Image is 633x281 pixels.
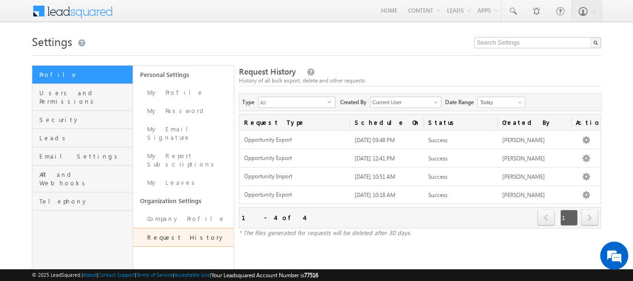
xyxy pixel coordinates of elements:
span: Your Leadsquared Account Number is [211,272,318,279]
span: [DATE] 10:18 AM [355,191,395,198]
span: 1 [560,210,578,226]
span: Today [478,98,522,106]
span: Opportunity Export [244,191,345,199]
span: Users and Permissions [39,89,130,106]
a: Terms of Service [136,272,173,278]
span: * The files generated for requests will be deleted after 30 days. [239,228,411,236]
a: Today [477,97,525,108]
span: Opportunity Import [244,173,345,181]
span: prev [537,210,555,226]
span: Created By [340,97,370,106]
a: next [581,211,598,226]
a: Created By [498,114,572,130]
span: [DATE] 03:48 PM [355,137,395,144]
a: Organization Settings [133,192,234,210]
a: Company Profile [133,210,234,228]
span: Leads [39,134,130,142]
a: Users and Permissions [32,84,133,111]
a: Email Settings [32,147,133,166]
span: [PERSON_NAME] [502,173,545,180]
span: Email Settings [39,152,130,160]
span: All [259,97,328,107]
span: Telephony [39,197,130,205]
span: Opportunity Export [244,154,345,162]
a: My Leaves [133,174,234,192]
a: Security [32,111,133,129]
span: Type [242,97,258,106]
span: Success [428,191,447,198]
span: API and Webhooks [39,170,130,187]
span: Settings [32,34,72,49]
a: Contact Support [98,272,135,278]
div: All [258,97,335,108]
span: Actions [571,114,601,130]
span: 77516 [304,272,318,279]
span: [DATE] 10:51 AM [355,173,395,180]
span: [PERSON_NAME] [502,155,545,162]
a: Telephony [32,192,133,211]
span: Profile [39,70,130,79]
span: [DATE] 12:41 PM [355,155,395,162]
span: [PERSON_NAME] [502,137,545,144]
a: Schedule On [350,114,424,130]
a: Request History [133,228,234,247]
span: next [581,210,598,226]
a: Personal Settings [133,66,234,84]
div: 1 - 4 of 4 [242,212,304,223]
input: Search Settings [474,37,601,48]
input: Type to Search [370,97,441,108]
a: My Profile [133,84,234,102]
a: Profile [32,66,133,84]
span: [PERSON_NAME] [502,191,545,198]
a: My Password [133,102,234,120]
a: About [83,272,97,278]
span: select [328,99,335,104]
span: Date Range [445,97,477,106]
span: Request History [239,66,296,77]
a: Acceptable Use [174,272,210,278]
a: My Report Subscriptions [133,147,234,174]
a: My Email Signature [133,120,234,147]
span: © 2025 LeadSquared | | | | | [32,271,318,280]
a: API and Webhooks [32,166,133,192]
span: Success [428,155,447,162]
span: Success [428,173,447,180]
a: Status [424,114,498,130]
a: Show All Items [429,98,440,107]
a: Request Type [239,114,350,130]
span: Security [39,115,130,124]
span: Success [428,137,447,144]
a: prev [537,211,555,226]
div: History of all bulk export, delete and other requests [239,76,602,85]
span: Opportunity Export [244,136,345,144]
